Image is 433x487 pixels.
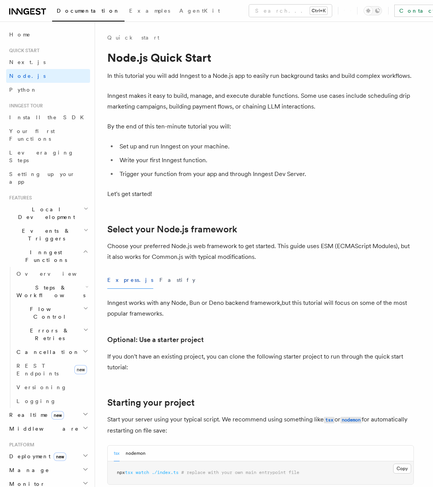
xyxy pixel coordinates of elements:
span: Node.js [9,73,46,79]
span: Install the SDK [9,114,89,120]
a: REST Endpointsnew [13,359,90,380]
p: In this tutorial you will add Inngest to a Node.js app to easily run background tasks and build c... [107,71,414,81]
button: Local Development [6,202,90,224]
span: watch [136,470,149,475]
span: Middleware [6,425,79,433]
button: Realtimenew [6,408,90,422]
button: tsx [114,446,120,461]
li: Trigger your function from your app and through Inngest Dev Server. [117,169,414,179]
span: Realtime [6,411,64,419]
p: If you don't have an existing project, you can clone the following starter project to run through... [107,351,414,373]
span: Examples [129,8,170,14]
button: Inngest Functions [6,245,90,267]
button: Cancellation [13,345,90,359]
button: Search...Ctrl+K [249,5,332,17]
p: Start your server using your typical script. We recommend using something like or for automatical... [107,414,414,436]
a: Starting your project [107,397,195,408]
a: Quick start [107,34,159,41]
span: Python [9,87,37,93]
span: AgentKit [179,8,220,14]
a: Python [6,83,90,97]
div: Inngest Functions [6,267,90,408]
p: By the end of this ten-minute tutorial you will: [107,121,414,132]
span: new [51,411,64,420]
span: Steps & Workflows [13,284,85,299]
button: Steps & Workflows [13,281,90,302]
span: REST Endpoints [16,363,59,377]
span: Cancellation [13,348,80,356]
span: Manage [6,466,49,474]
button: Errors & Retries [13,324,90,345]
a: tsx [324,416,335,423]
button: Fastify [159,271,195,289]
a: Leveraging Steps [6,146,90,167]
span: Platform [6,442,34,448]
span: Flow Control [13,305,83,321]
a: Documentation [52,2,125,21]
a: Next.js [6,55,90,69]
span: Local Development [6,206,84,221]
button: Middleware [6,422,90,436]
span: tsx [125,470,133,475]
li: Set up and run Inngest on your machine. [117,141,414,152]
span: npx [117,470,125,475]
a: Select your Node.js framework [107,224,237,235]
span: Versioning [16,384,67,390]
span: Errors & Retries [13,327,83,342]
button: Express.js [107,271,153,289]
span: new [74,365,87,374]
span: # replace with your own main entrypoint file [181,470,299,475]
span: Quick start [6,48,39,54]
a: Examples [125,2,175,21]
span: Logging [16,398,56,404]
span: Setting up your app [9,171,75,185]
span: Overview [16,271,95,277]
kbd: Ctrl+K [310,7,327,15]
p: Inngest makes it easy to build, manage, and execute durable functions. Some use cases include sch... [107,90,414,112]
button: Toggle dark mode [364,6,382,15]
button: Events & Triggers [6,224,90,245]
a: Setting up your app [6,167,90,189]
span: Leveraging Steps [9,150,74,163]
span: Events & Triggers [6,227,84,242]
span: new [54,452,66,461]
a: Home [6,28,90,41]
span: Features [6,195,32,201]
a: Node.js [6,69,90,83]
span: Inngest tour [6,103,43,109]
button: Manage [6,463,90,477]
a: Versioning [13,380,90,394]
span: Deployment [6,452,66,460]
button: nodemon [126,446,146,461]
span: Next.js [9,59,46,65]
li: Write your first Inngest function. [117,155,414,166]
button: Deploymentnew [6,449,90,463]
p: Choose your preferred Node.js web framework to get started. This guide uses ESM (ECMAScript Modul... [107,241,414,262]
p: Inngest works with any Node, Bun or Deno backend framework,but this tutorial will focus on some o... [107,298,414,319]
code: nodemon [340,417,362,423]
a: Logging [13,394,90,408]
button: Copy [393,464,411,474]
a: nodemon [340,416,362,423]
a: AgentKit [175,2,225,21]
a: Overview [13,267,90,281]
span: Home [9,31,31,38]
span: Your first Functions [9,128,55,142]
span: Inngest Functions [6,248,83,264]
code: tsx [324,417,335,423]
span: ./index.ts [152,470,179,475]
button: Flow Control [13,302,90,324]
span: Documentation [57,8,120,14]
h1: Node.js Quick Start [107,51,414,64]
a: Your first Functions [6,124,90,146]
a: Optional: Use a starter project [107,334,204,345]
p: Let's get started! [107,189,414,199]
a: Install the SDK [6,110,90,124]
